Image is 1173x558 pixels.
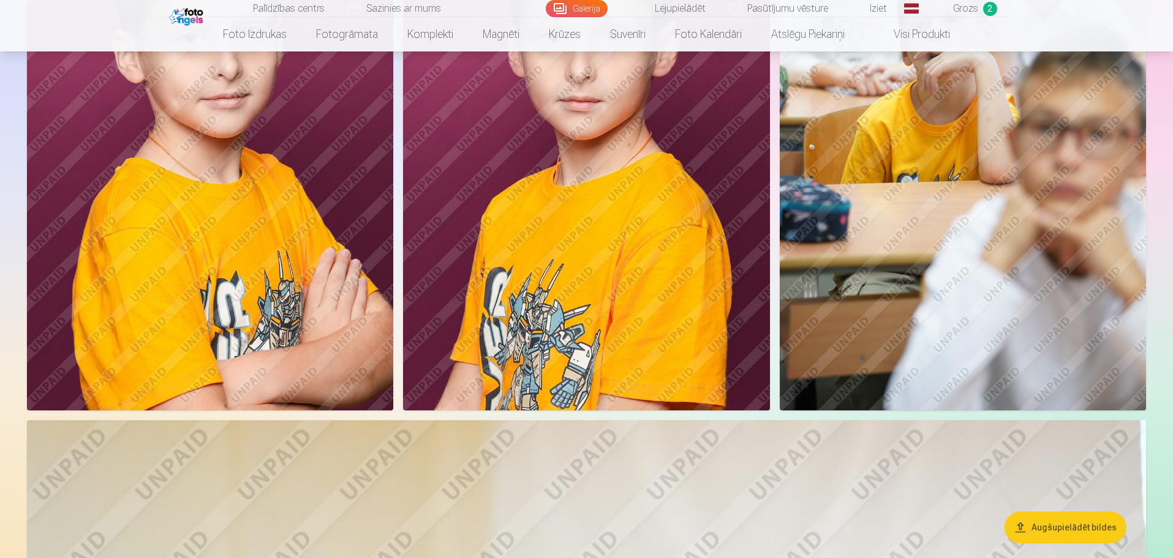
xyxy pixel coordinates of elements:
a: Visi produkti [859,17,965,51]
a: Suvenīri [595,17,660,51]
a: Foto izdrukas [208,17,301,51]
img: /fa1 [169,5,206,26]
a: Magnēti [468,17,534,51]
button: Augšupielādēt bildes [1005,511,1126,543]
a: Fotogrāmata [301,17,393,51]
span: 2 [983,2,997,16]
a: Atslēgu piekariņi [756,17,859,51]
a: Krūzes [534,17,595,51]
a: Foto kalendāri [660,17,756,51]
span: Grozs [953,1,978,16]
a: Komplekti [393,17,468,51]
